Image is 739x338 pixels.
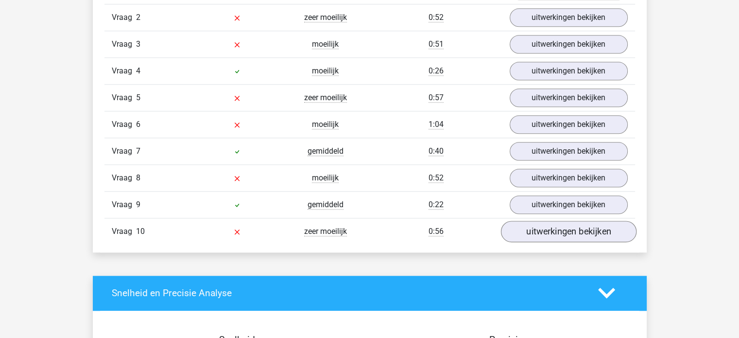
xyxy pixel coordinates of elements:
a: uitwerkingen bekijken [510,35,628,53]
span: moeilijk [312,173,339,183]
span: 0:51 [429,39,444,49]
a: uitwerkingen bekijken [510,115,628,134]
span: Vraag [112,172,136,184]
span: moeilijk [312,66,339,76]
a: uitwerkingen bekijken [510,196,628,214]
span: Vraag [112,38,136,50]
h4: Snelheid en Precisie Analyse [112,287,584,299]
span: 6 [136,120,140,129]
a: uitwerkingen bekijken [510,169,628,187]
a: uitwerkingen bekijken [510,8,628,27]
span: 7 [136,146,140,156]
span: zeer moeilijk [304,227,347,236]
span: 8 [136,173,140,182]
a: uitwerkingen bekijken [510,89,628,107]
span: 0:57 [429,93,444,103]
span: 9 [136,200,140,209]
span: moeilijk [312,120,339,129]
span: Vraag [112,226,136,237]
span: Vraag [112,199,136,211]
a: uitwerkingen bekijken [510,142,628,160]
span: Vraag [112,92,136,104]
span: gemiddeld [308,146,344,156]
span: moeilijk [312,39,339,49]
span: zeer moeilijk [304,93,347,103]
span: 0:56 [429,227,444,236]
span: 0:22 [429,200,444,210]
span: Vraag [112,145,136,157]
span: Vraag [112,119,136,130]
span: 10 [136,227,145,236]
span: 0:26 [429,66,444,76]
span: Vraag [112,12,136,23]
span: Vraag [112,65,136,77]
span: 4 [136,66,140,75]
span: 0:52 [429,173,444,183]
span: zeer moeilijk [304,13,347,22]
span: gemiddeld [308,200,344,210]
a: uitwerkingen bekijken [500,221,636,242]
a: uitwerkingen bekijken [510,62,628,80]
span: 1:04 [429,120,444,129]
span: 0:40 [429,146,444,156]
span: 3 [136,39,140,49]
span: 5 [136,93,140,102]
span: 0:52 [429,13,444,22]
span: 2 [136,13,140,22]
